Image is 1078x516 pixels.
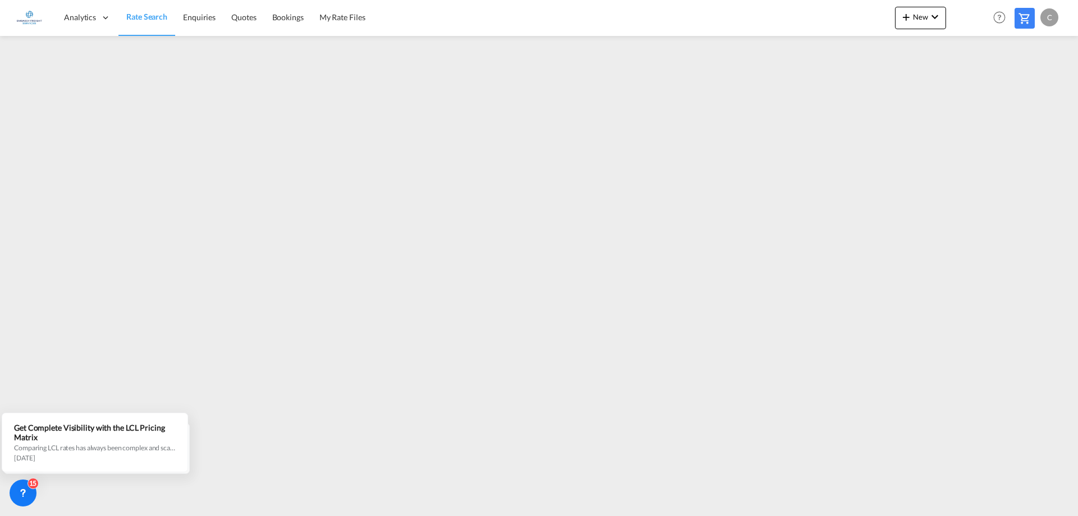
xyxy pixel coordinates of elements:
[990,8,1009,27] span: Help
[899,12,942,21] span: New
[17,5,42,30] img: e1326340b7c511ef854e8d6a806141ad.jpg
[272,12,304,22] span: Bookings
[928,10,942,24] md-icon: icon-chevron-down
[1040,8,1058,26] div: C
[126,12,167,21] span: Rate Search
[183,12,216,22] span: Enquiries
[64,12,96,23] span: Analytics
[895,7,946,29] button: icon-plus 400-fgNewicon-chevron-down
[319,12,366,22] span: My Rate Files
[990,8,1015,28] div: Help
[899,10,913,24] md-icon: icon-plus 400-fg
[231,12,256,22] span: Quotes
